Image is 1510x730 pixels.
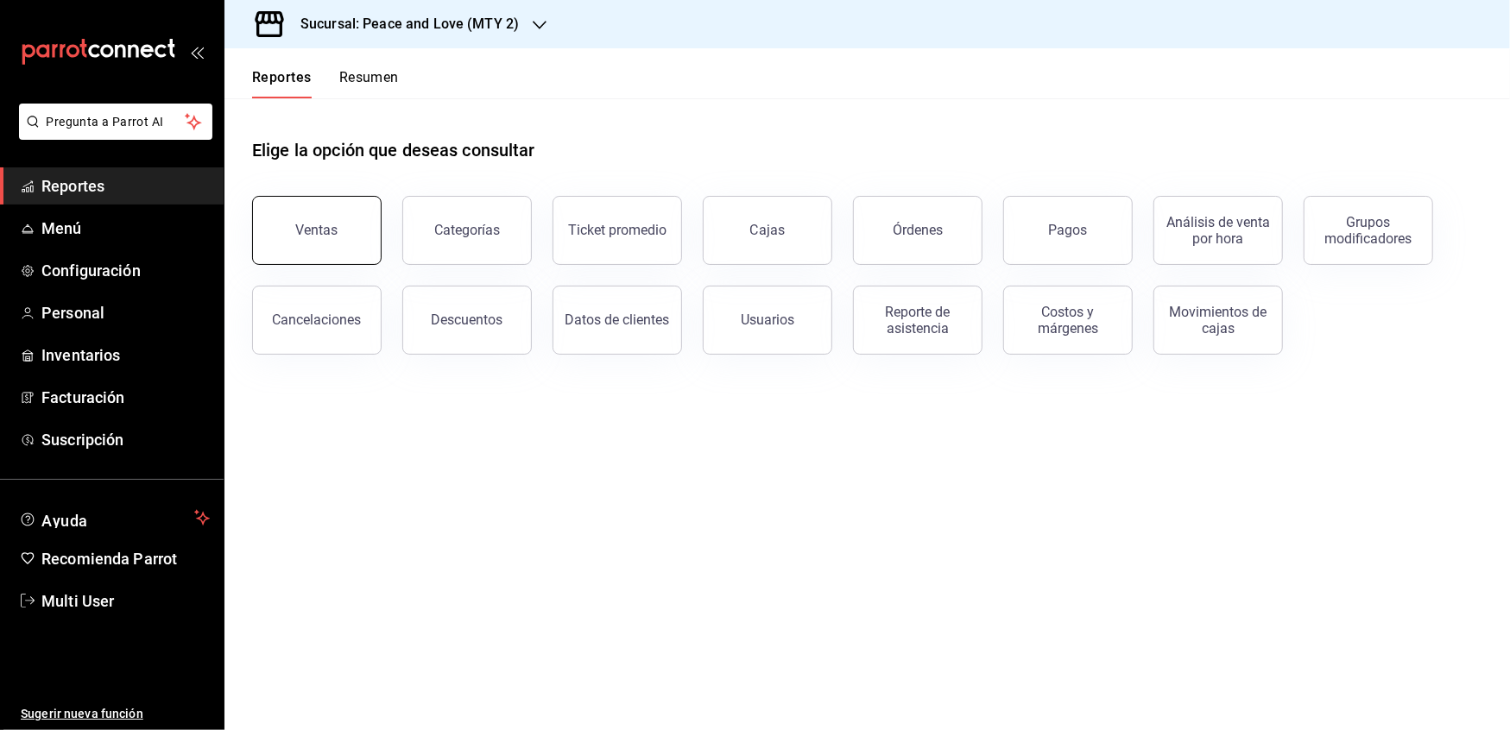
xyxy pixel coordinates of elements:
[287,14,519,35] h3: Sucursal: Peace and Love (MTY 2)
[41,259,210,282] span: Configuración
[190,45,204,59] button: open_drawer_menu
[252,137,535,163] h1: Elige la opción que deseas consultar
[1014,304,1121,337] div: Costos y márgenes
[853,286,982,355] button: Reporte de asistencia
[1153,196,1283,265] button: Análisis de venta por hora
[1304,196,1433,265] button: Grupos modificadores
[296,222,338,238] div: Ventas
[565,312,670,328] div: Datos de clientes
[41,217,210,240] span: Menú
[402,286,532,355] button: Descuentos
[1003,286,1133,355] button: Costos y márgenes
[741,312,794,328] div: Usuarios
[1049,222,1088,238] div: Pagos
[41,343,210,367] span: Inventarios
[434,222,500,238] div: Categorías
[1153,286,1283,355] button: Movimientos de cajas
[703,196,832,265] a: Cajas
[41,507,187,528] span: Ayuda
[41,547,210,570] span: Recomienda Parrot
[252,69,399,98] div: navigation tabs
[41,301,210,324] span: Personal
[1165,214,1272,247] div: Análisis de venta por hora
[432,312,503,328] div: Descuentos
[1165,304,1272,337] div: Movimientos de cajas
[339,69,399,98] button: Resumen
[12,125,212,143] a: Pregunta a Parrot AI
[402,196,532,265] button: Categorías
[19,104,212,140] button: Pregunta a Parrot AI
[864,304,971,337] div: Reporte de asistencia
[41,428,210,451] span: Suscripción
[21,705,210,723] span: Sugerir nueva función
[41,174,210,198] span: Reportes
[568,222,667,238] div: Ticket promedio
[273,312,362,328] div: Cancelaciones
[252,196,382,265] button: Ventas
[41,589,210,613] span: Multi User
[1003,196,1133,265] button: Pagos
[553,196,682,265] button: Ticket promedio
[703,286,832,355] button: Usuarios
[1315,214,1422,247] div: Grupos modificadores
[41,386,210,409] span: Facturación
[553,286,682,355] button: Datos de clientes
[750,220,786,241] div: Cajas
[47,113,186,131] span: Pregunta a Parrot AI
[853,196,982,265] button: Órdenes
[252,69,312,98] button: Reportes
[252,286,382,355] button: Cancelaciones
[893,222,943,238] div: Órdenes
